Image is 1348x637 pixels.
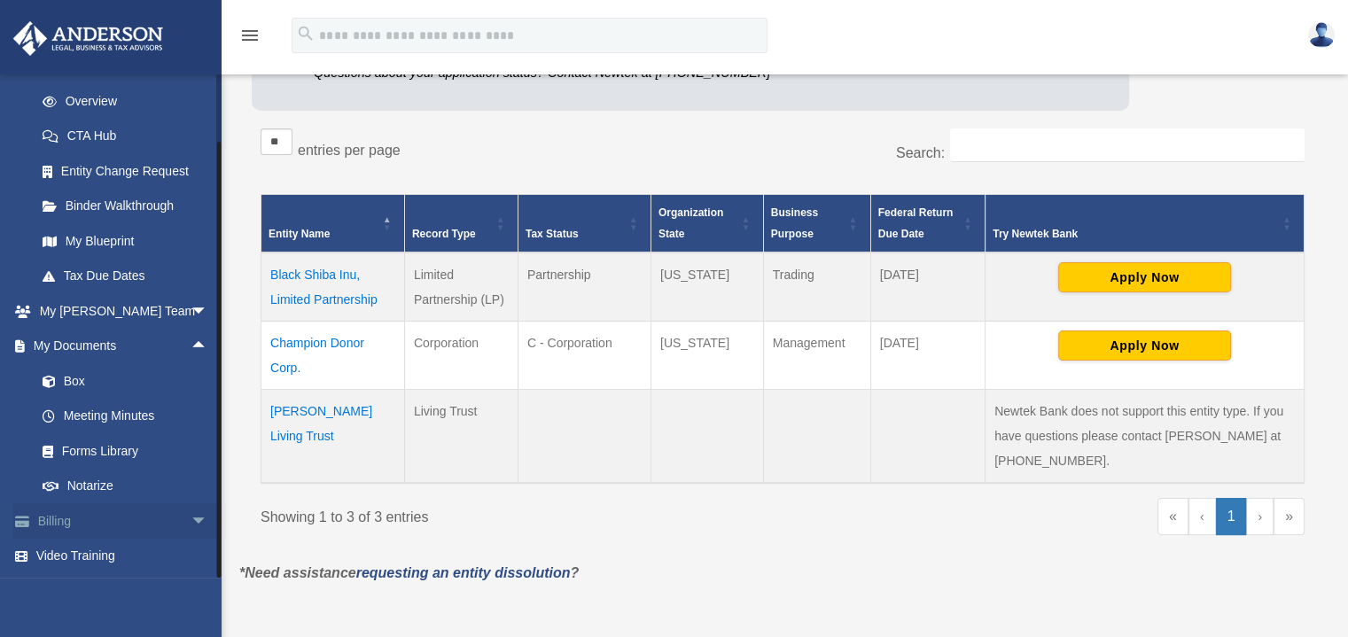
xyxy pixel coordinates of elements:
[25,153,226,189] a: Entity Change Request
[763,252,870,322] td: Trading
[763,321,870,389] td: Management
[25,119,226,154] a: CTA Hub
[1157,498,1188,535] a: First
[518,321,651,389] td: C - Corporation
[25,259,226,294] a: Tax Due Dates
[1058,262,1231,292] button: Apply Now
[239,25,261,46] i: menu
[25,399,235,434] a: Meeting Minutes
[1246,498,1274,535] a: Next
[261,321,405,389] td: Champion Donor Corp.
[518,194,651,252] th: Tax Status: Activate to sort
[8,21,168,56] img: Anderson Advisors Platinum Portal
[191,503,226,540] span: arrow_drop_down
[878,206,954,240] span: Federal Return Due Date
[870,321,985,389] td: [DATE]
[12,293,235,329] a: My [PERSON_NAME] Teamarrow_drop_down
[651,252,763,322] td: [US_STATE]
[261,252,405,322] td: Black Shiba Inu, Limited Partnership
[25,469,235,504] a: Notarize
[651,194,763,252] th: Organization State: Activate to sort
[404,252,518,322] td: Limited Partnership (LP)
[261,498,769,530] div: Showing 1 to 3 of 3 entries
[296,24,316,43] i: search
[269,228,330,240] span: Entity Name
[191,329,226,365] span: arrow_drop_up
[518,252,651,322] td: Partnership
[896,145,945,160] label: Search:
[12,329,235,364] a: My Documentsarrow_drop_up
[25,223,226,259] a: My Blueprint
[239,565,579,580] em: *Need assistance ?
[12,503,235,539] a: Billingarrow_drop_down
[526,228,579,240] span: Tax Status
[356,565,571,580] a: requesting an entity dissolution
[658,206,723,240] span: Organization State
[1308,22,1335,48] img: User Pic
[771,206,818,240] span: Business Purpose
[1058,330,1231,361] button: Apply Now
[239,31,261,46] a: menu
[191,293,226,330] span: arrow_drop_down
[651,321,763,389] td: [US_STATE]
[261,194,405,252] th: Entity Name: Activate to invert sorting
[25,83,217,119] a: Overview
[412,228,476,240] span: Record Type
[261,389,405,483] td: [PERSON_NAME] Living Trust
[12,539,235,574] a: Video Training
[1274,498,1305,535] a: Last
[404,194,518,252] th: Record Type: Activate to sort
[763,194,870,252] th: Business Purpose: Activate to sort
[298,143,401,158] label: entries per page
[404,389,518,483] td: Living Trust
[25,189,226,224] a: Binder Walkthrough
[1188,498,1216,535] a: Previous
[404,321,518,389] td: Corporation
[986,194,1305,252] th: Try Newtek Bank : Activate to sort
[25,433,235,469] a: Forms Library
[986,389,1305,483] td: Newtek Bank does not support this entity type. If you have questions please contact [PERSON_NAME]...
[870,252,985,322] td: [DATE]
[870,194,985,252] th: Federal Return Due Date: Activate to sort
[993,223,1277,245] div: Try Newtek Bank
[1216,498,1247,535] a: 1
[25,363,235,399] a: Box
